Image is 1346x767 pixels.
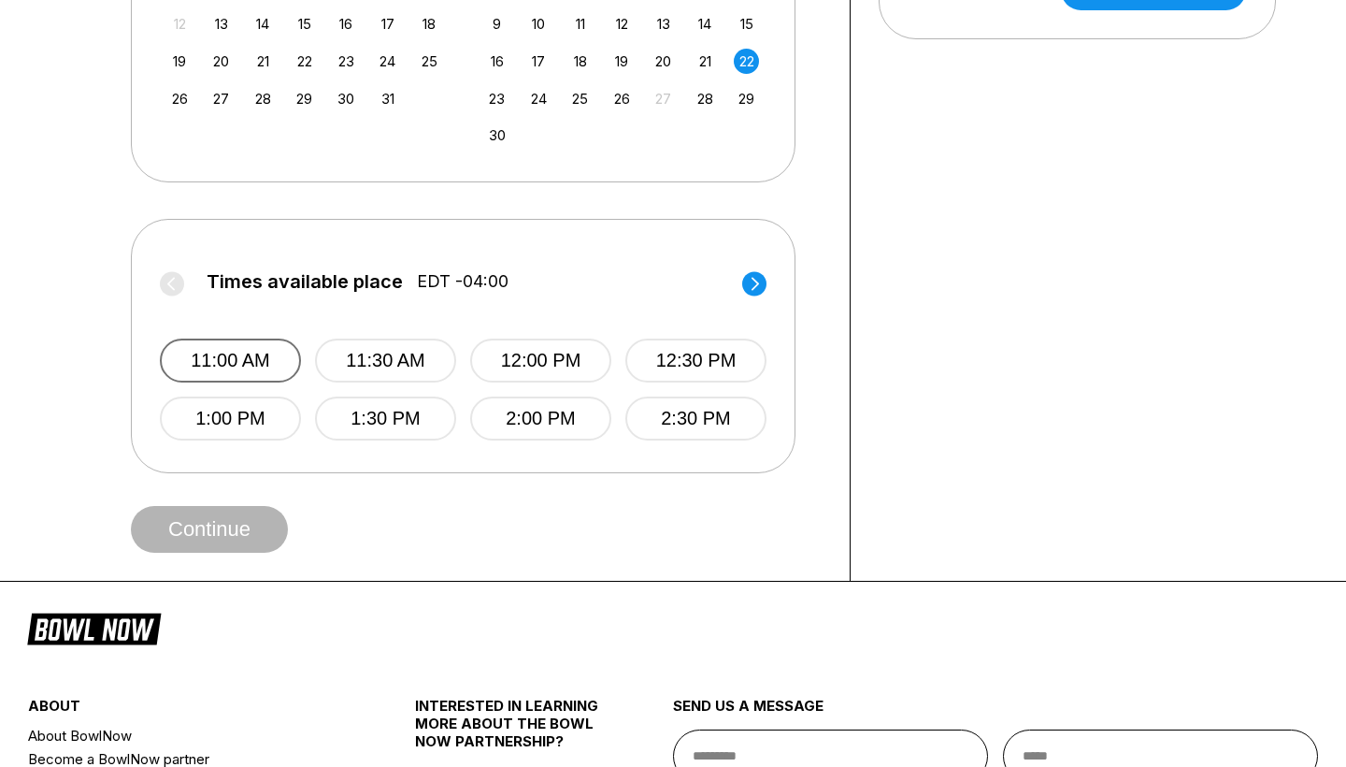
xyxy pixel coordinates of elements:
[417,11,442,36] div: Choose Saturday, October 18th, 2025
[609,11,635,36] div: Choose Wednesday, November 12th, 2025
[567,49,593,74] div: Choose Tuesday, November 18th, 2025
[470,339,611,383] button: 12:00 PM
[167,49,193,74] div: Choose Sunday, October 19th, 2025
[673,697,1318,730] div: send us a message
[160,339,301,383] button: 11:00 AM
[526,11,551,36] div: Choose Monday, November 10th, 2025
[315,339,456,383] button: 11:30 AM
[526,86,551,111] div: Choose Monday, November 24th, 2025
[292,49,317,74] div: Choose Wednesday, October 22nd, 2025
[470,397,611,441] button: 2:00 PM
[28,697,351,724] div: about
[334,86,359,111] div: Choose Thursday, October 30th, 2025
[625,339,766,383] button: 12:30 PM
[417,49,442,74] div: Choose Saturday, October 25th, 2025
[160,397,301,441] button: 1:00 PM
[609,86,635,111] div: Choose Wednesday, November 26th, 2025
[167,11,193,36] div: Not available Sunday, October 12th, 2025
[734,49,759,74] div: Choose Saturday, November 22nd, 2025
[693,86,718,111] div: Choose Friday, November 28th, 2025
[28,724,351,747] a: About BowlNow
[415,697,609,765] div: INTERESTED IN LEARNING MORE ABOUT THE BOWL NOW PARTNERSHIP?
[567,86,593,111] div: Choose Tuesday, November 25th, 2025
[484,49,509,74] div: Choose Sunday, November 16th, 2025
[208,86,234,111] div: Choose Monday, October 27th, 2025
[693,49,718,74] div: Choose Friday, November 21st, 2025
[315,397,456,441] button: 1:30 PM
[208,11,234,36] div: Choose Monday, October 13th, 2025
[251,86,276,111] div: Choose Tuesday, October 28th, 2025
[375,11,400,36] div: Choose Friday, October 17th, 2025
[251,11,276,36] div: Choose Tuesday, October 14th, 2025
[251,49,276,74] div: Choose Tuesday, October 21st, 2025
[651,86,676,111] div: Not available Thursday, November 27th, 2025
[734,86,759,111] div: Choose Saturday, November 29th, 2025
[375,49,400,74] div: Choose Friday, October 24th, 2025
[417,271,508,292] span: EDT -04:00
[625,397,766,441] button: 2:30 PM
[208,49,234,74] div: Choose Monday, October 20th, 2025
[609,49,635,74] div: Choose Wednesday, November 19th, 2025
[734,11,759,36] div: Choose Saturday, November 15th, 2025
[207,271,403,292] span: Times available place
[693,11,718,36] div: Choose Friday, November 14th, 2025
[526,49,551,74] div: Choose Monday, November 17th, 2025
[484,123,509,148] div: Choose Sunday, November 30th, 2025
[567,11,593,36] div: Choose Tuesday, November 11th, 2025
[484,11,509,36] div: Choose Sunday, November 9th, 2025
[334,11,359,36] div: Choose Thursday, October 16th, 2025
[651,49,676,74] div: Choose Thursday, November 20th, 2025
[334,49,359,74] div: Choose Thursday, October 23rd, 2025
[167,86,193,111] div: Choose Sunday, October 26th, 2025
[484,86,509,111] div: Choose Sunday, November 23rd, 2025
[292,11,317,36] div: Choose Wednesday, October 15th, 2025
[375,86,400,111] div: Choose Friday, October 31st, 2025
[292,86,317,111] div: Choose Wednesday, October 29th, 2025
[651,11,676,36] div: Choose Thursday, November 13th, 2025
